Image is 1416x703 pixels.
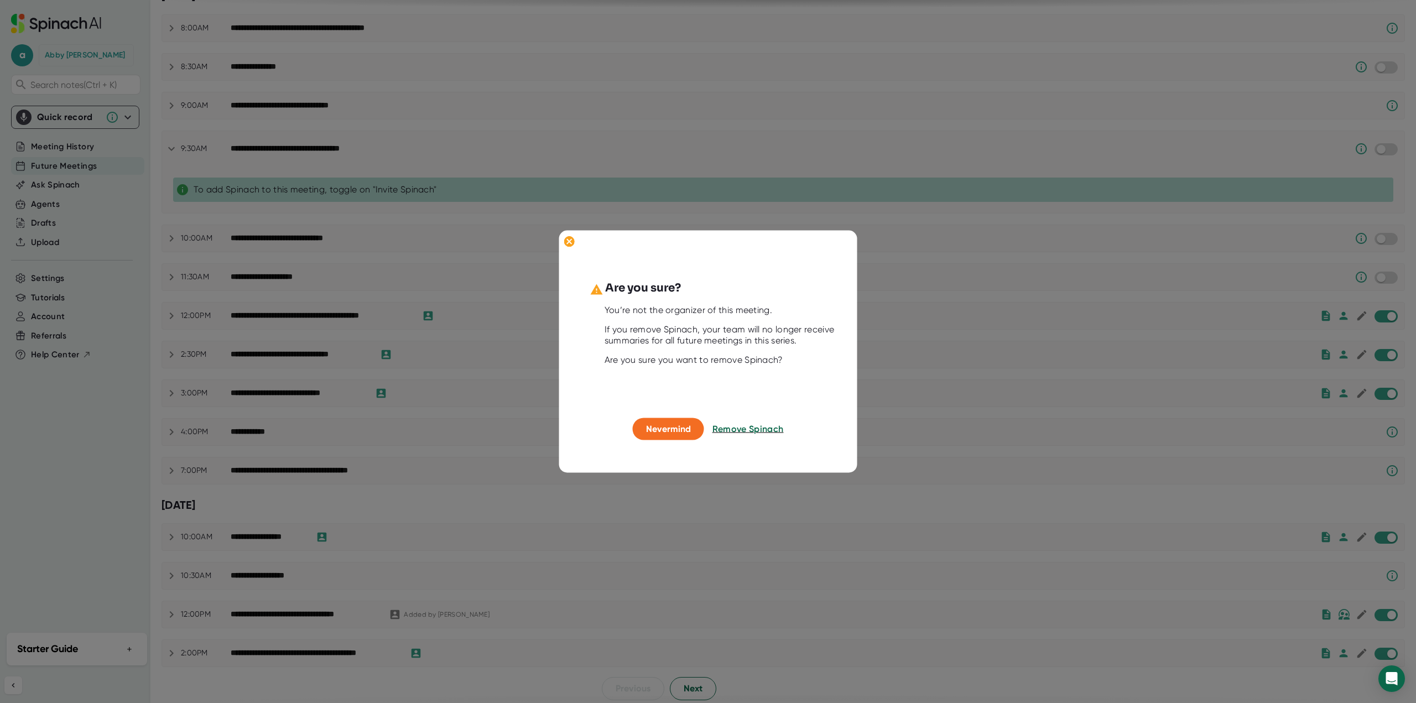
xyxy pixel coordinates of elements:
div: Open Intercom Messenger [1378,665,1405,692]
button: Nevermind [633,418,704,440]
button: Remove Spinach [712,418,784,440]
div: Are you sure you want to remove Spinach? [605,355,839,366]
span: Nevermind [646,424,691,434]
div: You’re not the organizer of this meeting. [605,305,839,316]
div: If you remove Spinach, your team will no longer receive summaries for all future meetings in this... [605,324,839,346]
span: Remove Spinach [712,424,784,434]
